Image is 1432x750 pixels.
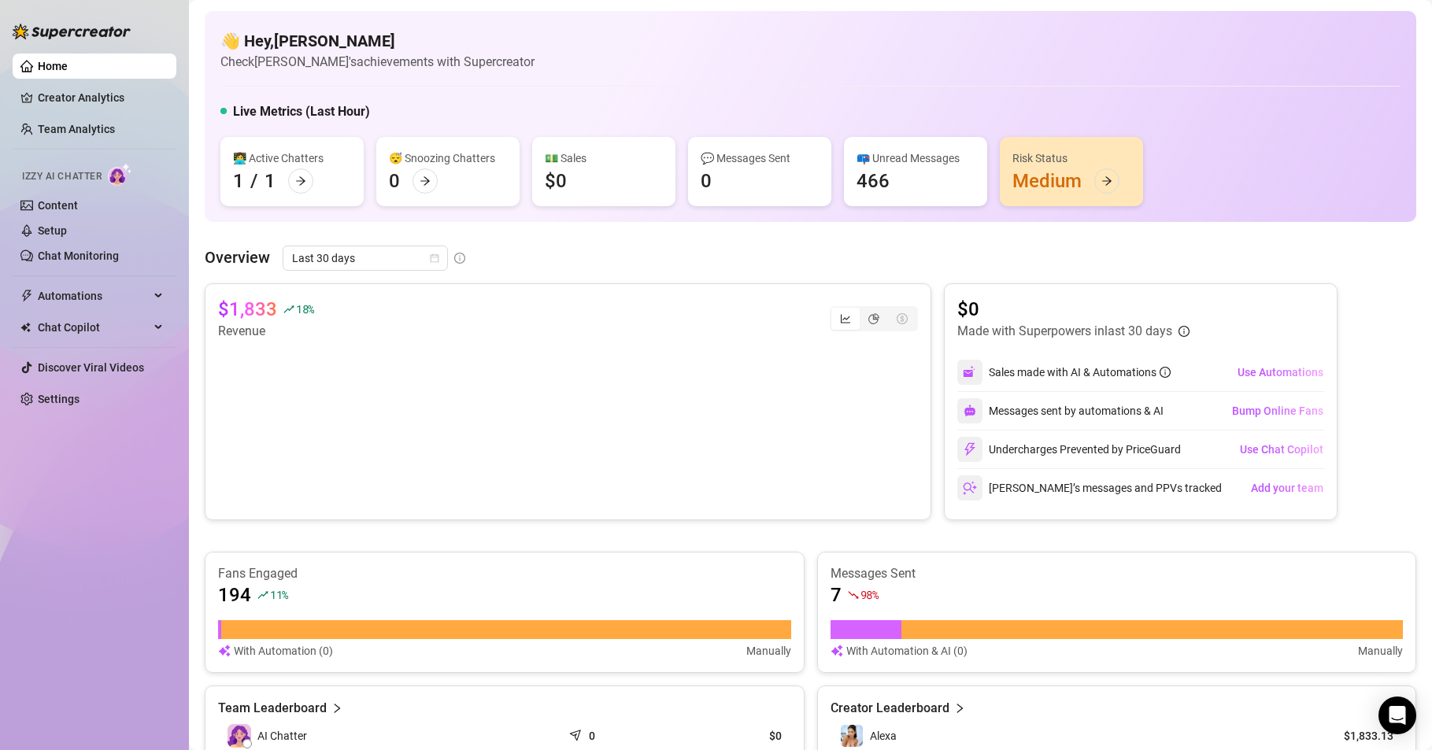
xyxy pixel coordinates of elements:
[218,582,251,608] article: 194
[38,283,150,308] span: Automations
[545,168,567,194] div: $0
[857,168,890,194] div: 466
[218,297,277,322] article: $1,833
[957,437,1181,462] div: Undercharges Prevented by PriceGuard
[589,728,595,744] article: 0
[220,30,535,52] h4: 👋 Hey, [PERSON_NAME]
[389,150,507,167] div: 😴 Snoozing Chatters
[220,52,535,72] article: Check [PERSON_NAME]'s achievements with Supercreator
[38,315,150,340] span: Chat Copilot
[1231,398,1324,423] button: Bump Online Fans
[205,246,270,269] article: Overview
[963,481,977,495] img: svg%3e
[1378,696,1416,734] div: Open Intercom Messenger
[108,163,132,186] img: AI Chatter
[746,642,791,659] article: Manually
[1239,437,1324,462] button: Use Chat Copilot
[957,475,1222,501] div: [PERSON_NAME]’s messages and PPVs tracked
[292,246,438,270] span: Last 30 days
[830,306,918,331] div: segmented control
[701,168,712,194] div: 0
[846,642,968,659] article: With Automation & AI (0)
[22,169,102,184] span: Izzy AI Chatter
[857,150,975,167] div: 📪 Unread Messages
[228,724,251,748] img: izzy-ai-chatter-avatar-DDCN_rTZ.svg
[20,322,31,333] img: Chat Copilot
[38,85,164,110] a: Creator Analytics
[545,150,663,167] div: 💵 Sales
[1358,642,1403,659] article: Manually
[20,290,33,302] span: thunderbolt
[38,393,80,405] a: Settings
[957,322,1172,341] article: Made with Superpowers in last 30 days
[831,565,1404,582] article: Messages Sent
[454,253,465,264] span: info-circle
[233,168,244,194] div: 1
[860,587,879,602] span: 98 %
[13,24,131,39] img: logo-BBDzfeDw.svg
[1322,728,1393,744] article: $1,833.13
[1250,475,1324,501] button: Add your team
[831,699,949,718] article: Creator Leaderboard
[430,253,439,263] span: calendar
[831,642,843,659] img: svg%3e
[233,102,370,121] h5: Live Metrics (Last Hour)
[295,175,306,187] span: arrow-right
[1251,482,1323,494] span: Add your team
[1179,326,1190,337] span: info-circle
[868,313,879,324] span: pie-chart
[1237,360,1324,385] button: Use Automations
[218,565,791,582] article: Fans Engaged
[686,728,782,744] article: $0
[270,587,288,602] span: 11 %
[38,199,78,212] a: Content
[38,224,67,237] a: Setup
[218,699,327,718] article: Team Leaderboard
[701,150,819,167] div: 💬 Messages Sent
[1238,366,1323,379] span: Use Automations
[569,726,585,741] span: send
[964,405,976,417] img: svg%3e
[38,361,144,374] a: Discover Viral Videos
[831,582,842,608] article: 7
[420,175,431,187] span: arrow-right
[870,730,897,742] span: Alexa
[1012,150,1130,167] div: Risk Status
[848,589,859,600] span: fall
[38,249,119,262] a: Chat Monitoring
[296,301,314,316] span: 18 %
[38,60,68,72] a: Home
[963,365,977,379] img: svg%3e
[233,150,351,167] div: 👩‍💻 Active Chatters
[389,168,400,194] div: 0
[897,313,908,324] span: dollar-circle
[1101,175,1112,187] span: arrow-right
[283,304,294,315] span: rise
[957,398,1164,423] div: Messages sent by automations & AI
[38,123,115,135] a: Team Analytics
[989,364,1171,381] div: Sales made with AI & Automations
[257,589,268,600] span: rise
[840,313,851,324] span: line-chart
[331,699,342,718] span: right
[1160,367,1171,378] span: info-circle
[218,642,231,659] img: svg%3e
[1232,405,1323,417] span: Bump Online Fans
[218,322,314,341] article: Revenue
[234,642,333,659] article: With Automation (0)
[954,699,965,718] span: right
[963,442,977,456] img: svg%3e
[1240,443,1323,456] span: Use Chat Copilot
[841,725,863,747] img: Alexa
[265,168,276,194] div: 1
[957,297,1190,322] article: $0
[257,727,307,744] span: AI Chatter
